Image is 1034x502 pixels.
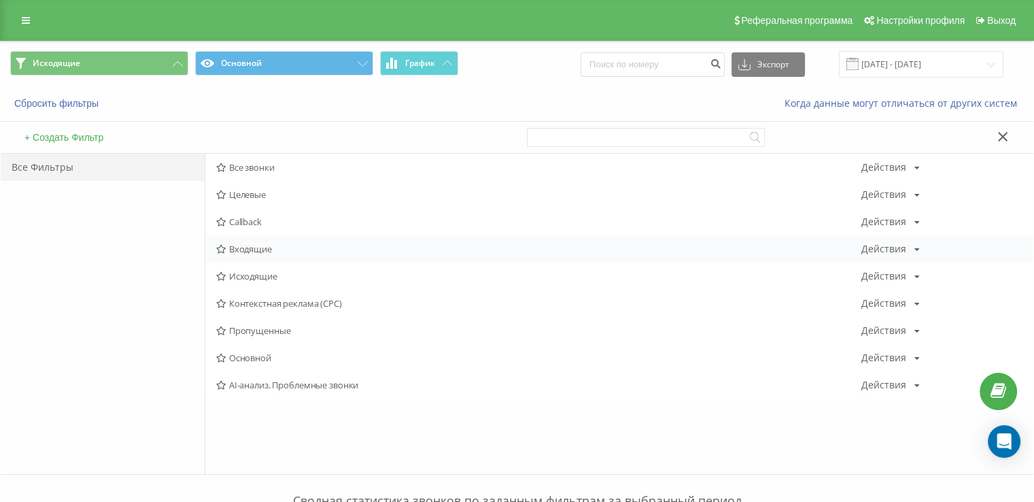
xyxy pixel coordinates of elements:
[216,299,861,308] span: Контекстная реклама (CPC)
[785,97,1024,110] a: Когда данные могут отличаться от других систем
[216,217,861,227] span: Callback
[10,97,105,110] button: Сбросить фильтры
[195,51,373,76] button: Основной
[216,271,861,281] span: Исходящие
[380,51,458,76] button: График
[216,163,861,172] span: Все звонки
[216,353,861,363] span: Основной
[216,380,861,390] span: AI-анализ. Проблемные звонки
[1,154,205,181] div: Все Фильтры
[876,15,965,26] span: Настройки профиля
[861,380,906,390] div: Действия
[581,52,725,77] input: Поиск по номеру
[861,244,906,254] div: Действия
[20,131,107,144] button: + Создать Фильтр
[405,58,435,68] span: График
[216,244,861,254] span: Входящие
[216,190,861,199] span: Целевые
[216,326,861,335] span: Пропущенные
[861,217,906,227] div: Действия
[993,131,1013,145] button: Закрыть
[988,425,1020,458] div: Open Intercom Messenger
[861,353,906,363] div: Действия
[741,15,852,26] span: Реферальная программа
[861,326,906,335] div: Действия
[861,271,906,281] div: Действия
[861,163,906,172] div: Действия
[987,15,1016,26] span: Выход
[10,51,188,76] button: Исходящие
[33,58,80,69] span: Исходящие
[861,299,906,308] div: Действия
[861,190,906,199] div: Действия
[731,52,805,77] button: Экспорт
